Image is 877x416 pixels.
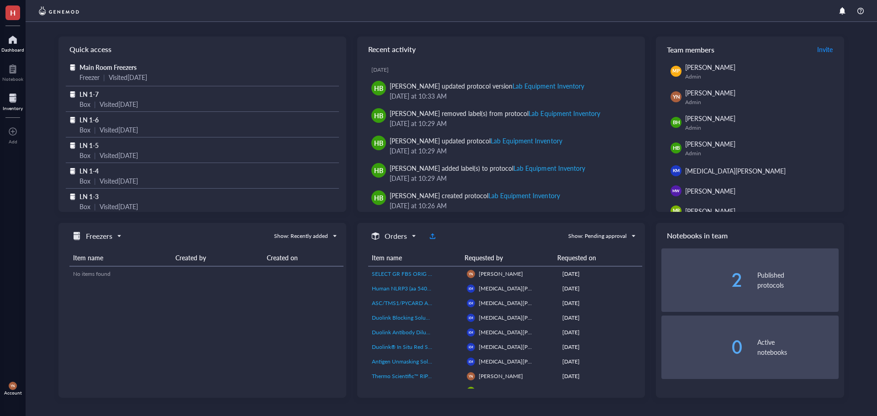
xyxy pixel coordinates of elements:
span: [PERSON_NAME] [685,114,735,123]
div: Add [9,139,17,144]
div: Box [79,201,90,211]
div: Visited [DATE] [100,201,138,211]
div: Admin [685,124,835,132]
div: Lab Equipment Inventory [488,191,560,200]
div: [DATE] [562,372,639,380]
span: MR [672,207,680,214]
div: [PERSON_NAME] updated protocol [390,136,562,146]
div: | [94,125,96,135]
div: [DATE] [562,299,639,307]
a: Duolink Blocking Solution (1X) [372,314,460,322]
div: [DATE] at 10:29 AM [390,118,630,128]
span: [PERSON_NAME] [479,372,523,380]
span: ASC/TMS1/PYCARD Antibody (B-3): sc-514414 [372,299,488,307]
div: [DATE] [562,270,639,278]
h5: Freezers [86,231,112,242]
span: LN 1-5 [79,141,99,150]
th: Created on [263,249,343,266]
a: SELECT GR FBS ORIG 500ML [372,270,460,278]
span: [PERSON_NAME] [685,186,735,195]
div: Admin [685,99,835,106]
div: [DATE] [562,343,639,351]
span: Duolink Blocking Solution (1X) [372,314,446,321]
div: Lab Equipment Inventory [528,109,600,118]
span: YN [469,272,473,276]
span: Human NLRP3 (aa 540-689) Antibody [372,284,464,292]
a: Ssoadvanced™ PreAmp Supermix, 50 x 50 µl rxns, 1.25 ml, 1725160 [372,387,460,395]
div: Visited [DATE] [109,72,147,82]
span: [MEDICAL_DATA][PERSON_NAME] [479,284,567,292]
a: Thermo Scientific™ RIPA Lysis and Extraction Buffer [372,372,460,380]
span: YN [672,93,680,101]
span: [PERSON_NAME] [685,63,735,72]
div: Team members [656,37,844,62]
span: Thermo Scientific™ RIPA Lysis and Extraction Buffer [372,372,497,380]
div: Lab Equipment Inventory [512,81,584,90]
div: Notebooks in team [656,223,844,248]
div: Notebook [2,76,23,82]
span: [PERSON_NAME] [685,206,735,216]
a: Inventory [3,91,23,111]
span: [PERSON_NAME] [685,139,735,148]
span: KM [469,331,473,334]
div: [DATE] [562,387,639,395]
div: | [94,201,96,211]
img: genemod-logo [37,5,81,16]
div: Account [4,390,22,395]
div: Box [79,176,90,186]
div: | [103,72,105,82]
span: LN 1-7 [79,90,99,99]
div: Recent activity [357,37,645,62]
div: 0 [661,338,743,356]
span: Main Room Freezers [79,63,137,72]
span: KM [469,287,473,290]
span: YN [11,384,15,388]
span: LN 1-6 [79,115,99,124]
a: Notebook [2,62,23,82]
div: Box [79,125,90,135]
div: Active notebooks [757,337,839,357]
div: [DATE] [562,328,639,337]
span: YN [469,374,473,378]
div: | [94,150,96,160]
span: [MEDICAL_DATA][PERSON_NAME] [479,314,567,321]
div: [DATE] at 10:29 AM [390,146,630,156]
div: 2 [661,271,743,289]
span: MW [672,188,680,194]
div: [PERSON_NAME] added label(s) to protocol [390,163,585,173]
div: Freezer [79,72,100,82]
div: Published protocols [757,270,839,290]
span: KM [672,168,679,174]
th: Item name [69,249,172,266]
div: [DATE] [562,358,639,366]
div: | [94,176,96,186]
div: [PERSON_NAME] created protocol [390,190,560,200]
span: HB [374,83,383,93]
a: Duolink Antibody Diluent (1X) [372,328,460,337]
div: Lab Equipment Inventory [491,136,562,145]
a: HB[PERSON_NAME] removed label(s) from protocolLab Equipment Inventory[DATE] at 10:29 AM [365,105,638,132]
a: HB[PERSON_NAME] created protocolLab Equipment Inventory[DATE] at 10:26 AM [365,187,638,214]
a: HB[PERSON_NAME] updated protocolLab Equipment Inventory[DATE] at 10:29 AM [365,132,638,159]
span: [PERSON_NAME] [479,387,523,395]
div: Inventory [3,105,23,111]
a: HB[PERSON_NAME] added label(s) to protocolLab Equipment Inventory[DATE] at 10:29 AM [365,159,638,187]
div: No items found [73,270,340,278]
span: SELECT GR FBS ORIG 500ML [372,270,445,278]
div: Lab Equipment Inventory [513,163,585,173]
span: HB [374,111,383,121]
span: [MEDICAL_DATA][PERSON_NAME] [479,358,567,365]
a: Duolink® In Situ Red Starter Kit Mouse/Goat [372,343,460,351]
span: Duolink® In Situ Red Starter Kit Mouse/Goat [372,343,481,351]
span: BH [672,119,680,126]
th: Created by [172,249,263,266]
button: Invite [817,42,833,57]
div: [PERSON_NAME] removed label(s) from protocol [390,108,600,118]
span: LN 1-4 [79,166,99,175]
span: [MEDICAL_DATA][PERSON_NAME] [685,166,786,175]
span: KM [469,360,473,363]
span: HB [672,144,680,152]
a: Dashboard [1,32,24,53]
a: ASC/TMS1/PYCARD Antibody (B-3): sc-514414 [372,299,460,307]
